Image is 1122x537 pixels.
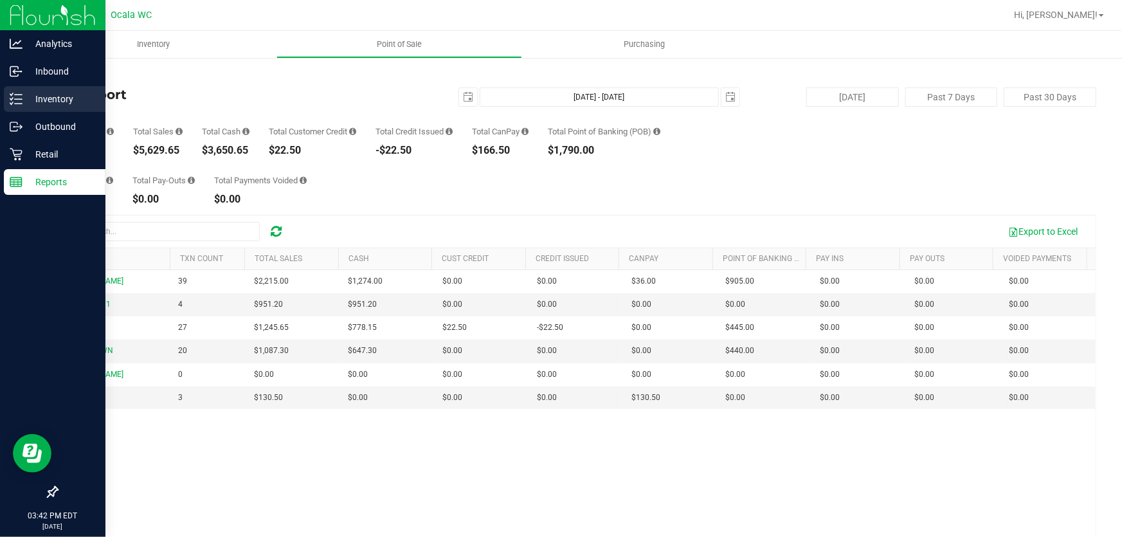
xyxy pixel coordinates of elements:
[133,145,183,156] div: $5,629.65
[1004,254,1072,263] a: Voided Payments
[726,275,755,287] span: $905.00
[820,392,840,404] span: $0.00
[178,392,183,404] span: 3
[537,275,557,287] span: $0.00
[67,222,260,241] input: Search...
[31,31,276,58] a: Inventory
[10,93,23,105] inline-svg: Inventory
[726,369,746,381] span: $0.00
[820,322,840,334] span: $0.00
[537,345,557,357] span: $0.00
[242,127,249,136] i: Sum of all successful, non-voided cash payment transaction amounts (excluding tips and transactio...
[6,510,100,522] p: 03:42 PM EDT
[269,145,356,156] div: $22.50
[629,254,659,263] a: CanPay
[348,322,377,334] span: $778.15
[726,322,755,334] span: $445.00
[1014,10,1098,20] span: Hi, [PERSON_NAME]!
[536,254,589,263] a: Credit Issued
[817,254,844,263] a: Pay Ins
[178,322,187,334] span: 27
[726,392,746,404] span: $0.00
[254,392,283,404] span: $130.50
[914,275,934,287] span: $0.00
[23,147,100,162] p: Retail
[359,39,439,50] span: Point of Sale
[442,298,462,311] span: $0.00
[300,176,307,185] i: Sum of all voided payment transaction amounts (excluding tips and transaction fees) within the da...
[721,88,739,106] span: select
[537,369,557,381] span: $0.00
[23,174,100,190] p: Reports
[914,298,934,311] span: $0.00
[442,392,462,404] span: $0.00
[442,275,462,287] span: $0.00
[914,345,934,357] span: $0.00
[914,369,934,381] span: $0.00
[631,369,651,381] span: $0.00
[23,91,100,107] p: Inventory
[120,39,187,50] span: Inventory
[254,298,283,311] span: $951.20
[254,275,289,287] span: $2,215.00
[254,369,274,381] span: $0.00
[521,127,529,136] i: Sum of all successful, non-voided payment transaction amounts using CanPay (as well as manual Can...
[178,369,183,381] span: 0
[820,298,840,311] span: $0.00
[726,298,746,311] span: $0.00
[820,275,840,287] span: $0.00
[133,127,183,136] div: Total Sales
[820,345,840,357] span: $0.00
[442,254,489,263] a: Cust Credit
[376,127,453,136] div: Total Credit Issued
[255,254,303,263] a: Total Sales
[442,322,467,334] span: $22.50
[10,176,23,188] inline-svg: Reports
[914,322,934,334] span: $0.00
[180,254,223,263] a: TXN Count
[13,434,51,473] iframe: Resource center
[348,254,369,263] a: Cash
[214,194,307,205] div: $0.00
[10,148,23,161] inline-svg: Retail
[459,88,477,106] span: select
[910,254,945,263] a: Pay Outs
[178,345,187,357] span: 20
[472,145,529,156] div: $166.50
[806,87,899,107] button: [DATE]
[376,145,453,156] div: -$22.50
[23,119,100,134] p: Outbound
[57,87,403,102] h4: Till Report
[631,345,651,357] span: $0.00
[348,275,383,287] span: $1,274.00
[178,298,183,311] span: 4
[537,392,557,404] span: $0.00
[23,36,100,51] p: Analytics
[23,64,100,79] p: Inbound
[522,31,768,58] a: Purchasing
[631,275,656,287] span: $36.00
[631,322,651,334] span: $0.00
[348,369,368,381] span: $0.00
[132,194,195,205] div: $0.00
[132,176,195,185] div: Total Pay-Outs
[348,345,377,357] span: $647.30
[106,176,113,185] i: Sum of all cash pay-ins added to tills within the date range.
[269,127,356,136] div: Total Customer Credit
[111,10,152,21] span: Ocala WC
[202,127,249,136] div: Total Cash
[1009,275,1029,287] span: $0.00
[1009,322,1029,334] span: $0.00
[6,522,100,531] p: [DATE]
[1009,345,1029,357] span: $0.00
[537,322,563,334] span: -$22.50
[820,369,840,381] span: $0.00
[723,254,814,263] a: Point of Banking (POB)
[1009,392,1029,404] span: $0.00
[905,87,998,107] button: Past 7 Days
[276,31,522,58] a: Point of Sale
[349,127,356,136] i: Sum of all successful, non-voided payment transaction amounts using account credit as the payment...
[1004,87,1096,107] button: Past 30 Days
[631,298,651,311] span: $0.00
[726,345,755,357] span: $440.00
